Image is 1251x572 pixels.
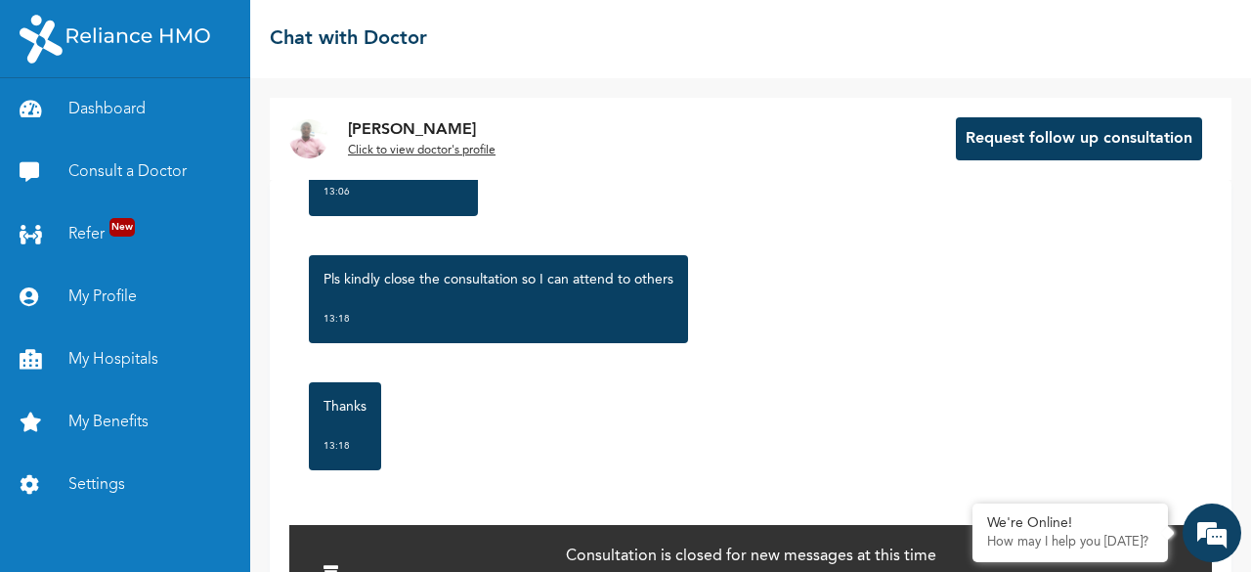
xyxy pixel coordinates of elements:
textarea: Type your message and hit 'Enter' [10,405,372,473]
div: 13:18 [324,309,673,329]
p: Thanks [324,397,367,417]
h2: Chat with Doctor [270,24,427,54]
div: FAQs [192,473,373,534]
span: Conversation [10,507,192,521]
span: New [109,218,135,237]
p: How may I help you today? [987,535,1153,550]
img: d_794563401_company_1708531726252_794563401 [36,98,79,147]
div: Minimize live chat window [321,10,367,57]
p: Consultation is closed for new messages at this time [566,545,936,568]
p: [PERSON_NAME] [348,118,496,142]
div: 13:06 [324,182,463,201]
p: Pls kindly close the consultation so I can attend to others [324,270,673,289]
img: RelianceHMO's Logo [20,15,210,64]
div: Chat with us now [102,110,328,135]
div: We're Online! [987,515,1153,532]
button: Request follow up consultation [956,117,1202,160]
div: 13:18 [324,436,367,456]
span: We're online! [113,182,270,379]
u: Click to view doctor's profile [348,145,496,156]
img: Dr. undefined` [289,119,328,158]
